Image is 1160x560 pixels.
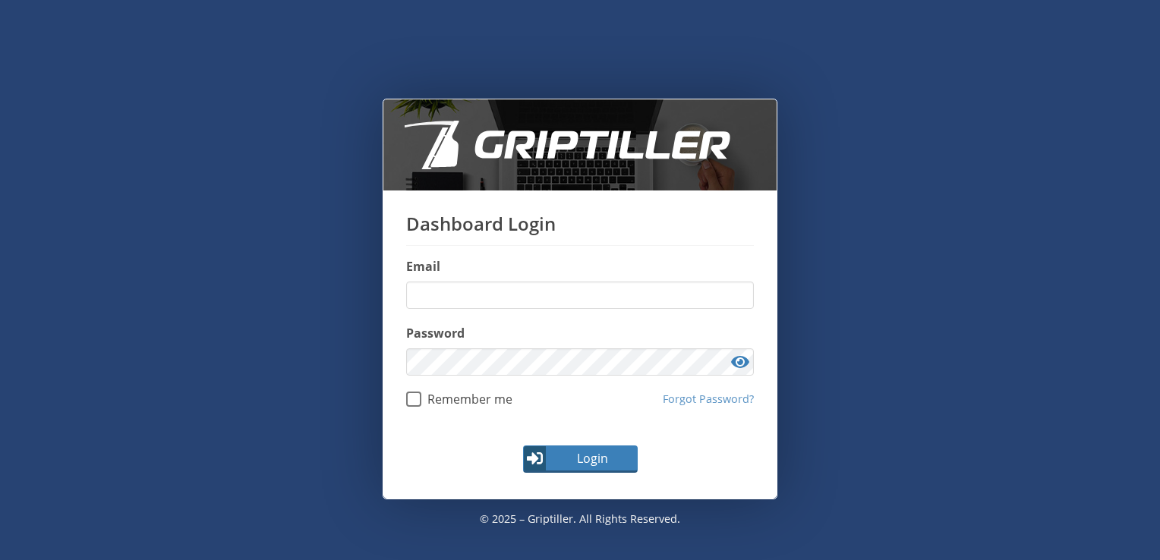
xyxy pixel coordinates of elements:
[523,445,638,473] button: Login
[421,392,512,407] span: Remember me
[383,499,777,539] p: © 2025 – Griptiller. All rights reserved.
[406,257,754,275] label: Email
[663,391,754,407] a: Forgot Password?
[406,324,754,342] label: Password
[548,449,636,467] span: Login
[406,213,754,246] h1: Dashboard Login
